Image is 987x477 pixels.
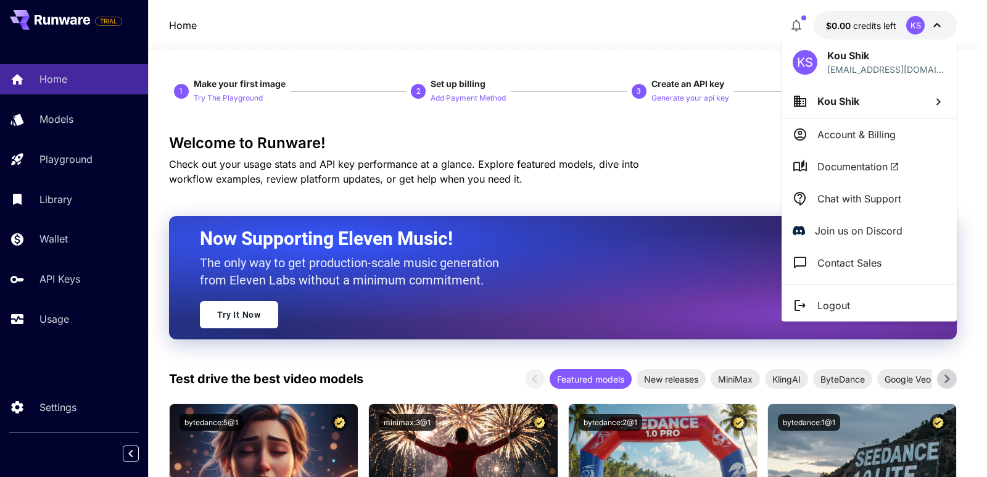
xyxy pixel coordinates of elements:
[782,85,957,118] button: Kou Shik
[817,191,901,206] p: Chat with Support
[827,63,946,76] p: [EMAIL_ADDRESS][DOMAIN_NAME]
[817,127,896,142] p: Account & Billing
[815,223,902,238] p: Join us on Discord
[817,255,882,270] p: Contact Sales
[817,95,859,107] span: Kou Shik
[827,48,946,63] p: Kou Shik
[827,63,946,76] div: th2h273odn@bwmyga.com
[817,298,850,313] p: Logout
[793,50,817,75] div: KS
[817,159,899,174] span: Documentation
